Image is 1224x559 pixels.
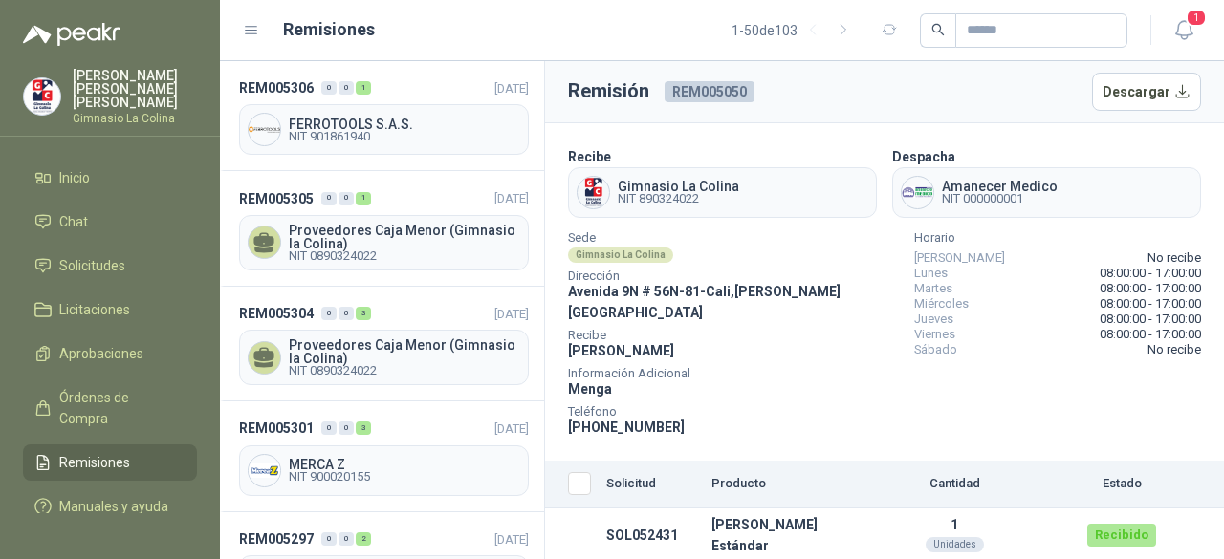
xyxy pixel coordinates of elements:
span: Lunes [914,266,948,281]
span: search [931,23,945,36]
button: Descargar [1092,73,1202,111]
span: FERROTOOLS S.A.S. [289,118,520,131]
a: Remisiones [23,444,197,481]
img: Logo peakr [23,23,120,46]
span: [PERSON_NAME] [568,343,674,358]
span: No recibe [1147,250,1201,266]
a: Manuales y ayuda [23,488,197,525]
th: Cantidad [859,461,1050,508]
span: NIT 900020155 [289,471,520,483]
span: Sábado [914,342,957,357]
span: NIT 0890324022 [289,250,520,262]
span: REM005305 [239,188,314,209]
a: REM005301003[DATE] Company LogoMERCA ZNIT 900020155 [220,401,544,511]
span: [DATE] [494,421,529,436]
span: No recibe [1147,342,1201,357]
th: Solicitud [599,461,704,508]
span: NIT 901861940 [289,131,520,142]
th: Seleccionar/deseleccionar [545,461,599,508]
span: Inicio [59,167,90,188]
div: 0 [339,532,354,546]
div: Gimnasio La Colina [568,247,673,263]
span: Miércoles [914,296,969,312]
span: Avenida 9N # 56N-81 - Cali , [PERSON_NAME][GEOGRAPHIC_DATA] [568,284,841,320]
h3: Remisión [568,76,649,106]
div: 0 [321,421,337,435]
span: Solicitudes [59,255,125,276]
a: Inicio [23,160,197,196]
p: Gimnasio La Colina [73,113,197,124]
span: Licitaciones [59,299,130,320]
a: Órdenes de Compra [23,379,197,437]
a: REM005305001[DATE] Proveedores Caja Menor (Gimnasio la Colina)NIT 0890324022 [220,171,544,286]
span: Manuales y ayuda [59,496,168,517]
span: Chat [59,211,88,232]
p: 1 [866,517,1042,532]
div: 0 [321,532,337,546]
a: REM005306001[DATE] Company LogoFERROTOOLS S.A.S.NIT 901861940 [220,61,544,171]
a: Chat [23,204,197,240]
span: REM005301 [239,418,314,439]
div: 0 [339,307,354,320]
div: Recibido [1087,524,1156,547]
img: Company Logo [249,455,280,486]
div: 0 [339,421,354,435]
span: NIT 000000001 [942,193,1058,204]
span: Horario [914,233,1201,243]
span: [DATE] [494,532,529,547]
span: NIT 890324022 [618,193,739,204]
span: [DATE] [494,307,529,321]
span: Información Adicional [568,369,899,378]
h1: Remisiones [283,16,375,43]
span: [PHONE_NUMBER] [568,419,685,435]
span: Proveedores Caja Menor (Gimnasio la Colina) [289,338,520,365]
span: 1 [1186,9,1207,27]
div: 1 - 50 de 103 [732,15,859,46]
span: Aprobaciones [59,343,143,364]
span: NIT 0890324022 [289,365,520,376]
span: Viernes [914,327,955,342]
img: Company Logo [578,177,609,208]
a: Aprobaciones [23,335,197,372]
th: Estado [1050,461,1193,508]
span: REM005306 [239,77,314,98]
b: Despacha [892,149,955,164]
div: 0 [321,192,337,205]
div: 1 [356,192,371,205]
span: Proveedores Caja Menor (Gimnasio la Colina) [289,224,520,250]
span: Recibe [568,331,899,340]
span: 08:00:00 - 17:00:00 [1100,327,1201,342]
span: Órdenes de Compra [59,387,179,429]
span: REM005297 [239,528,314,549]
span: Amanecer Medico [942,180,1058,193]
span: REM005050 [665,81,754,102]
span: 08:00:00 - 17:00:00 [1100,266,1201,281]
span: MERCA Z [289,458,520,471]
a: Solicitudes [23,247,197,284]
div: 2 [356,532,371,546]
span: Sede [568,233,899,243]
div: 0 [339,192,354,205]
span: Gimnasio La Colina [618,180,739,193]
p: [PERSON_NAME] [PERSON_NAME] [PERSON_NAME] [73,69,197,109]
div: 1 [356,81,371,95]
img: Company Logo [24,78,60,115]
span: Jueves [914,312,953,327]
a: Licitaciones [23,291,197,328]
span: Menga [568,381,612,397]
div: 3 [356,421,371,435]
img: Company Logo [902,177,933,208]
div: 0 [321,307,337,320]
div: 0 [339,81,354,95]
span: [PERSON_NAME] [914,250,1005,266]
span: 08:00:00 - 17:00:00 [1100,281,1201,296]
div: 3 [356,307,371,320]
span: Dirección [568,271,899,281]
a: REM005304003[DATE] Proveedores Caja Menor (Gimnasio la Colina)NIT 0890324022 [220,287,544,401]
span: REM005304 [239,303,314,324]
span: 08:00:00 - 17:00:00 [1100,312,1201,327]
th: Producto [704,461,859,508]
img: Company Logo [249,114,280,145]
span: [DATE] [494,81,529,96]
div: 0 [321,81,337,95]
